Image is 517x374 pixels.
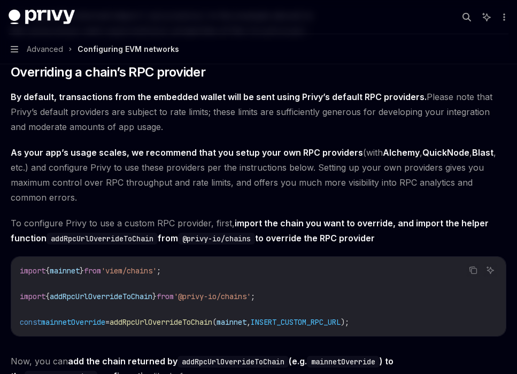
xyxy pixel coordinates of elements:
[45,292,50,301] span: {
[20,317,41,327] span: const
[217,317,246,327] span: mainnet
[105,317,110,327] span: =
[472,147,493,158] a: Blast
[80,266,84,276] span: }
[78,43,179,56] div: Configuring EVM networks
[11,64,205,81] span: Overriding a chain’s RPC provider
[157,292,174,301] span: from
[101,266,157,276] span: 'viem/chains'
[20,292,45,301] span: import
[483,263,497,277] button: Ask AI
[152,292,157,301] span: }
[422,147,469,158] a: QuickNode
[11,89,506,134] span: Please note that Privy’s default providers are subject to rate limits; these limits are sufficien...
[212,317,217,327] span: (
[307,356,380,368] code: mainnetOverride
[174,292,251,301] span: '@privy-io/chains'
[50,292,152,301] span: addRpcUrlOverrideToChain
[341,317,349,327] span: );
[50,266,80,276] span: mainnet
[11,216,506,246] span: To configure Privy to use a custom RPC provider, first,
[251,317,341,327] span: INSERT_CUSTOM_RPC_URL
[498,10,508,25] button: More actions
[251,292,255,301] span: ;
[20,266,45,276] span: import
[11,145,506,205] span: (with , , , etc.) and configure Privy to use these providers per the instructions below. Setting ...
[45,266,50,276] span: {
[110,317,212,327] span: addRpcUrlOverrideToChain
[178,233,255,245] code: @privy-io/chains
[466,263,480,277] button: Copy the contents from the code block
[246,317,251,327] span: ,
[157,266,161,276] span: ;
[383,147,420,158] a: Alchemy
[9,10,75,25] img: dark logo
[11,218,489,243] strong: import the chain you want to override, and import the helper function from to override the RPC pr...
[47,233,158,245] code: addRpcUrlOverrideToChain
[11,91,427,102] strong: By default, transactions from the embedded wallet will be sent using Privy’s default RPC providers.
[84,266,101,276] span: from
[41,317,105,327] span: mainnetOverride
[178,356,289,368] code: addRpcUrlOverrideToChain
[27,43,63,56] span: Advanced
[11,147,363,158] strong: As your app’s usage scales, we recommend that you setup your own RPC providers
